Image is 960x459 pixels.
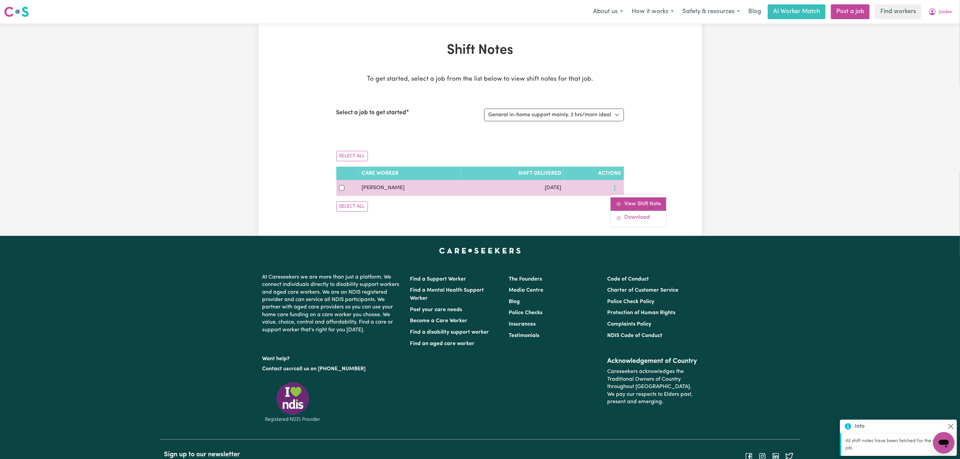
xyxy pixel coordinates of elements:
a: Careseekers logo [4,4,29,19]
a: AI Worker Match [768,4,826,19]
a: Blog [509,299,520,304]
td: [DATE] [461,180,564,196]
a: Find a Mental Health Support Worker [410,288,484,301]
a: Post a job [831,4,870,19]
div: More options [611,194,667,227]
a: Police Check Policy [607,299,654,304]
label: Select a job to get started [336,109,407,117]
img: Registered NDIS provider [262,381,323,423]
a: Follow Careseekers on Facebook [745,454,753,459]
a: Blog [744,4,765,19]
a: Find a Support Worker [410,277,466,282]
h1: Shift Notes [336,42,624,58]
a: Follow Careseekers on Instagram [758,454,766,459]
a: Code of Conduct [607,277,649,282]
h2: Acknowledgement of Country [607,357,698,365]
a: NDIS Code of Conduct [607,333,662,338]
a: Protection of Human Rights [607,310,675,316]
button: About us [589,5,627,19]
span: Care Worker [362,171,399,176]
a: View Shift Note [611,197,666,211]
a: Careseekers home page [439,248,521,253]
span: View Shift Note [624,201,661,207]
a: Find an aged care worker [410,341,475,346]
th: Actions [564,167,624,180]
strong: Info [855,422,865,430]
a: Media Centre [509,288,543,293]
span: Jooles [939,8,952,16]
a: call us on [PHONE_NUMBER] [294,366,366,372]
p: At Careseekers we are more than just a platform. We connect individuals directly to disability su... [262,271,402,336]
p: All shift notes have been fetched for the selected job. [845,437,953,452]
a: Post your care needs [410,307,462,312]
button: Safety & resources [678,5,744,19]
a: Complaints Policy [607,322,651,327]
th: Shift delivered [461,167,564,180]
p: Careseekers acknowledges the Traditional Owners of Country throughout [GEOGRAPHIC_DATA]. We pay o... [607,365,698,408]
a: Contact us [262,366,289,372]
a: The Founders [509,277,542,282]
a: Insurances [509,322,536,327]
a: Testimonials [509,333,539,338]
a: Follow Careseekers on Twitter [785,454,793,459]
button: Select All [336,201,368,212]
button: Select All [336,151,368,161]
iframe: Button to launch messaging window, conversation in progress [933,432,955,454]
a: Download [611,211,666,224]
p: or [262,363,402,375]
button: Close [947,422,955,430]
img: Careseekers logo [4,6,29,18]
button: How it works [627,5,678,19]
p: Want help? [262,352,402,363]
a: Become a Care Worker [410,318,468,324]
a: Charter of Customer Service [607,288,678,293]
a: Follow Careseekers on LinkedIn [772,454,780,459]
h2: Sign up to our newsletter [164,451,476,459]
button: My Account [924,5,956,19]
a: Find workers [875,4,921,19]
a: Police Checks [509,310,542,316]
span: [PERSON_NAME] [362,185,405,191]
button: More options [609,183,621,193]
p: To get started, select a job from the list below to view shift notes for that job. [336,75,624,84]
a: Find a disability support worker [410,330,489,335]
